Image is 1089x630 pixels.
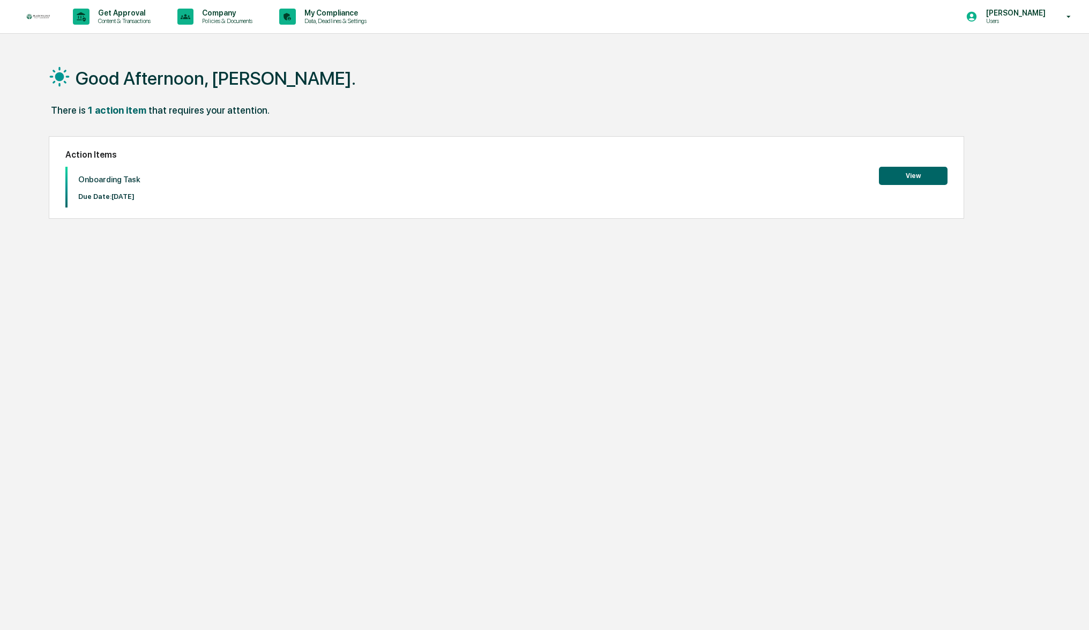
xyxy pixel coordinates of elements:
a: View [879,170,948,180]
button: View [879,167,948,185]
p: Policies & Documents [193,17,258,25]
p: Get Approval [89,9,156,17]
p: [PERSON_NAME] [978,9,1051,17]
div: There is [51,105,86,116]
p: Content & Transactions [89,17,156,25]
p: Data, Deadlines & Settings [296,17,372,25]
div: that requires your attention. [148,105,270,116]
div: 1 action item [88,105,146,116]
p: Onboarding Task [78,175,140,184]
p: My Compliance [296,9,372,17]
p: Users [978,17,1051,25]
img: logo [26,13,51,20]
h2: Action Items [65,150,948,160]
p: Company [193,9,258,17]
p: Due Date: [DATE] [78,192,140,201]
h1: Good Afternoon, [PERSON_NAME]. [76,68,356,89]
